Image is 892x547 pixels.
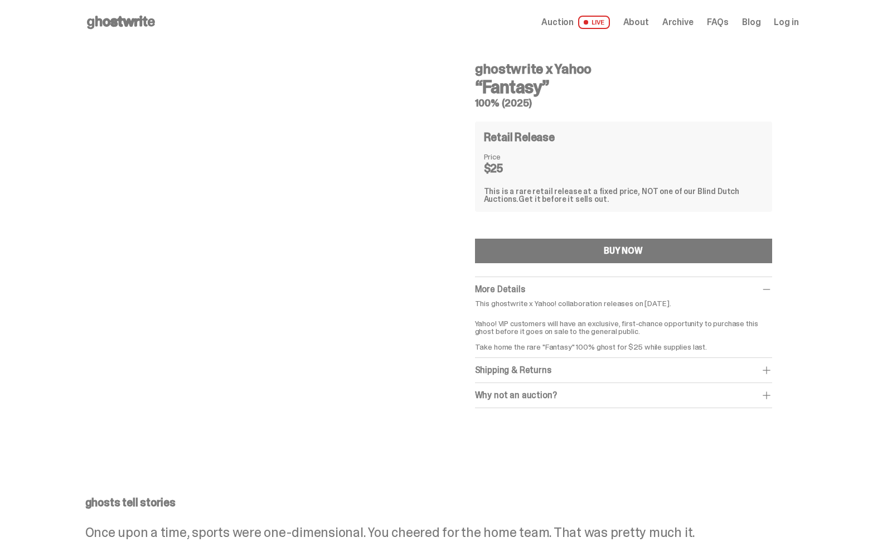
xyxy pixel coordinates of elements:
[578,16,610,29] span: LIVE
[475,390,772,401] div: Why not an auction?
[475,312,772,351] p: Yahoo! VIP customers will have an exclusive, first-chance opportunity to purchase this ghost befo...
[475,365,772,376] div: Shipping & Returns
[742,18,760,27] a: Blog
[484,163,540,174] dd: $25
[475,98,772,108] h5: 100% (2025)
[774,18,798,27] a: Log in
[475,299,772,307] p: This ghostwrite x Yahoo! collaboration releases on [DATE].
[85,526,799,539] p: Once upon a time, sports were one-dimensional. You cheered for the home team. That was pretty muc...
[85,497,799,508] p: ghosts tell stories
[541,18,574,27] span: Auction
[475,62,772,76] h4: ghostwrite x Yahoo
[707,18,729,27] a: FAQs
[518,194,609,204] span: Get it before it sells out.
[475,78,772,96] h3: “Fantasy”
[484,153,540,161] dt: Price
[604,246,643,255] div: BUY NOW
[541,16,609,29] a: Auction LIVE
[475,239,772,263] button: BUY NOW
[484,132,555,143] h4: Retail Release
[662,18,694,27] a: Archive
[475,283,525,295] span: More Details
[623,18,649,27] a: About
[484,187,763,203] div: This is a rare retail release at a fixed price, NOT one of our Blind Dutch Auctions.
